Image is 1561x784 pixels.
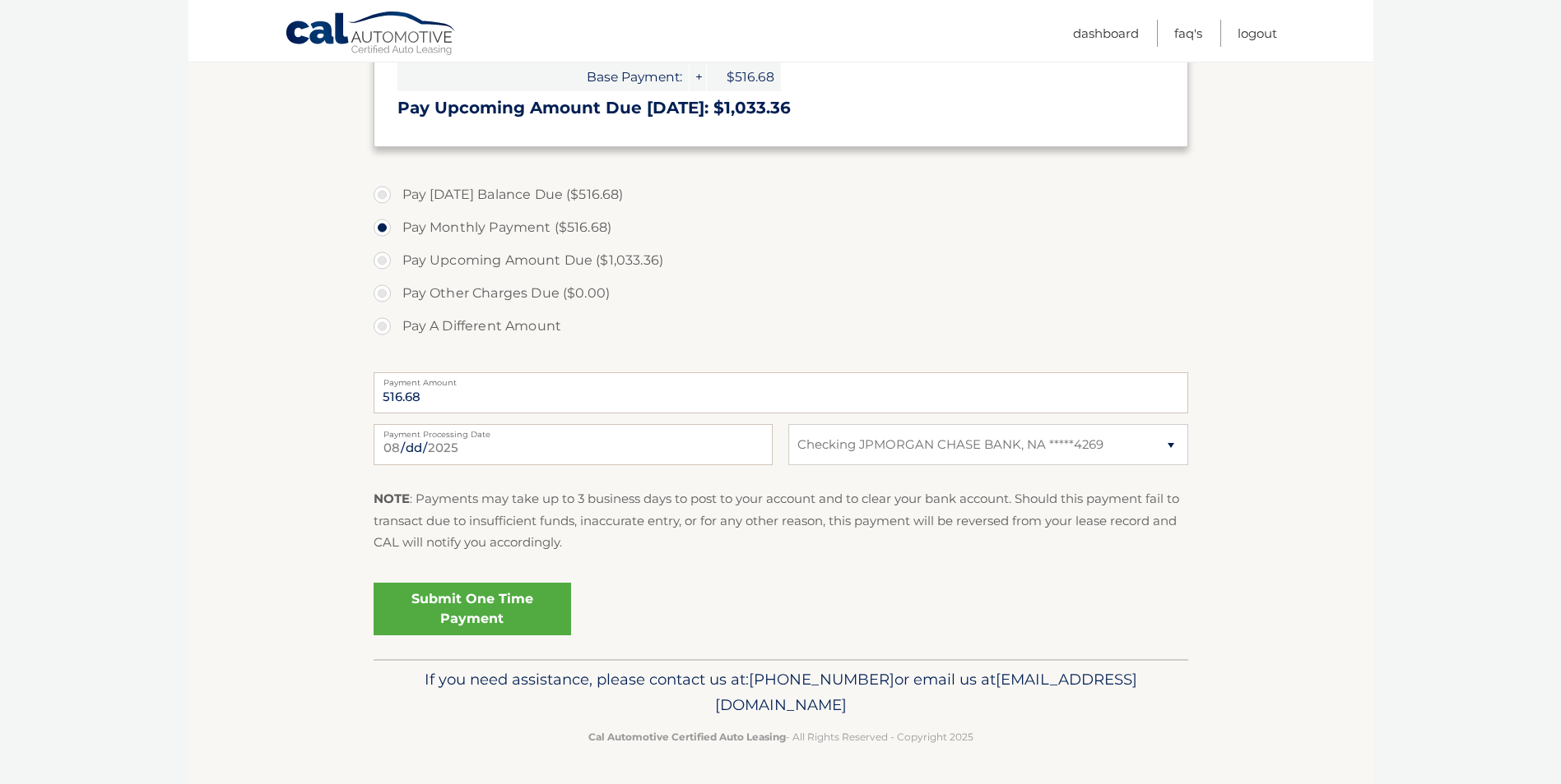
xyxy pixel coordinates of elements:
h3: Pay Upcoming Amount Due [DATE]: $1,033.36 [397,98,1164,118]
span: $516.68 [707,62,781,91]
label: Pay Other Charges Due ($0.00) [374,277,1188,310]
span: Base Payment: [397,62,689,91]
label: Payment Processing Date [374,424,773,437]
strong: Cal Automotive Certified Auto Leasing [588,731,786,743]
span: [PHONE_NUMBER] [749,670,894,689]
input: Payment Date [374,424,773,465]
input: Payment Amount [374,372,1188,413]
strong: NOTE [374,491,410,506]
a: Cal Automotive [285,11,458,58]
p: : Payments may take up to 3 business days to post to your account and to clear your bank account.... [374,488,1188,553]
label: Pay Monthly Payment ($516.68) [374,211,1188,244]
span: + [690,62,706,91]
p: - All Rights Reserved - Copyright 2025 [384,728,1178,745]
a: Logout [1238,20,1277,47]
label: Payment Amount [374,372,1188,385]
a: Submit One Time Payment [374,583,571,635]
label: Pay [DATE] Balance Due ($516.68) [374,178,1188,211]
a: FAQ's [1174,20,1202,47]
label: Pay A Different Amount [374,310,1188,343]
a: Dashboard [1073,20,1139,47]
label: Pay Upcoming Amount Due ($1,033.36) [374,244,1188,277]
p: If you need assistance, please contact us at: or email us at [384,666,1178,719]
